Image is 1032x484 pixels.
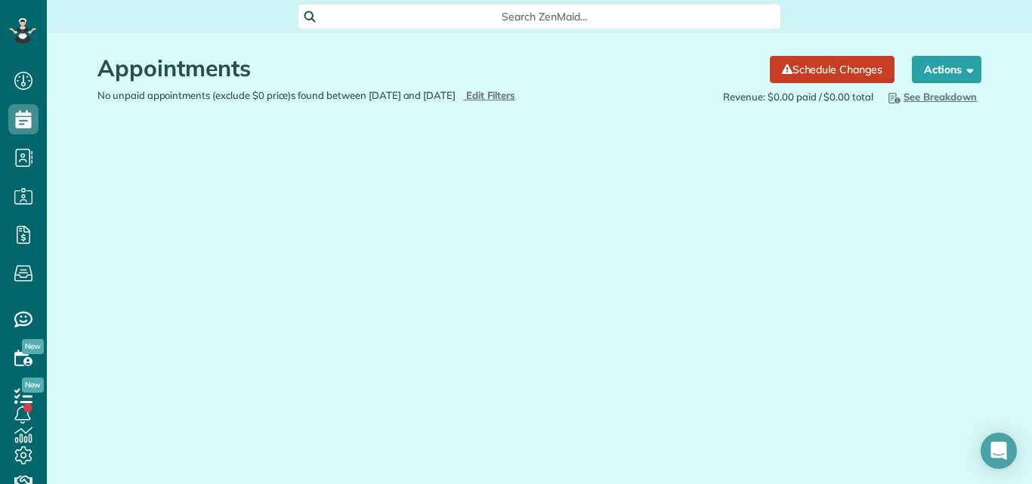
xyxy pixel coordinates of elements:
span: See Breakdown [885,91,977,103]
span: New [22,339,44,354]
span: Edit Filters [466,89,515,101]
a: Edit Filters [463,89,515,101]
span: New [22,378,44,393]
div: Open Intercom Messenger [981,433,1017,469]
button: Actions [912,56,981,83]
span: Revenue: $0.00 paid / $0.00 total [723,90,873,104]
button: See Breakdown [881,88,981,105]
div: No unpaid appointments (exclude $0 price)s found between [DATE] and [DATE] [86,88,539,103]
a: Schedule Changes [770,56,895,83]
h1: Appointments [97,56,759,81]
